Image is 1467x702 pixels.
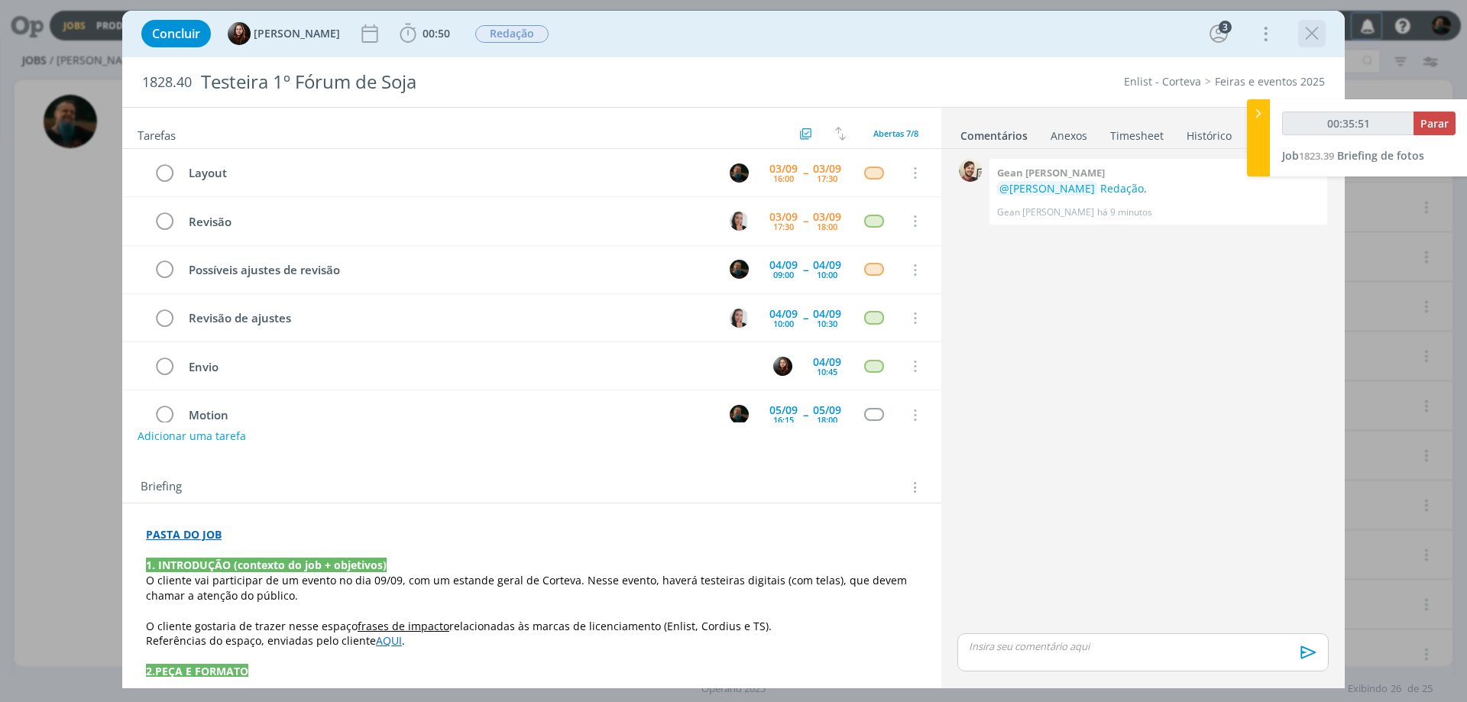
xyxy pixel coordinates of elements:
img: E [228,22,251,45]
img: G [959,159,982,182]
div: 03/09 [813,212,841,222]
div: 10:00 [817,270,837,279]
div: 03/09 [769,212,798,222]
img: C [730,309,749,328]
button: Parar [1414,112,1456,135]
div: Possíveis ajustes de revisão [182,260,715,280]
div: 16:15 [773,416,794,424]
div: Motion [182,406,715,425]
button: C [727,209,750,232]
div: 16:00 [773,174,794,183]
div: 18:00 [817,416,837,424]
b: Gean [PERSON_NAME] [997,166,1105,180]
div: 05/09 [769,405,798,416]
button: E [771,354,794,377]
div: dialog [122,11,1345,688]
div: 09:00 [773,270,794,279]
div: 04/09 [813,260,841,270]
span: Tarefas [138,125,176,143]
img: M [730,163,749,183]
button: M [727,403,750,426]
div: Anexos [1051,128,1087,144]
div: 10:30 [817,319,837,328]
span: relacionadas às marcas de licenciamento (Enlist, Cordius e TS). [449,619,772,633]
div: 10:00 [773,319,794,328]
a: Enlist - Corteva [1124,74,1201,89]
span: @[PERSON_NAME] [999,181,1095,196]
span: há 9 minutos [1097,205,1152,219]
button: M [727,258,750,281]
span: [PERSON_NAME] [254,28,340,39]
div: 18:00 [817,222,837,231]
img: arrow-down-up.svg [835,127,846,141]
span: Parar [1420,116,1449,131]
button: Adicionar uma tarefa [137,422,247,450]
div: Envio [182,357,759,377]
a: Feiras e eventos 2025 [1215,74,1325,89]
span: . [402,633,405,648]
span: -- [803,167,808,178]
div: 04/09 [769,309,798,319]
div: 04/09 [769,260,798,270]
div: 17:30 [773,222,794,231]
span: Briefing [141,477,182,497]
div: 03/09 [813,163,841,174]
div: 04/09 [813,309,841,319]
button: 00:50 [396,21,454,46]
div: 03/09 [769,163,798,174]
div: 3 [1219,21,1232,34]
button: 3 [1206,21,1231,46]
button: C [727,306,750,329]
img: C [730,212,749,231]
span: -- [803,312,808,323]
div: Layout [182,163,715,183]
span: 1823.39 [1299,149,1334,163]
span: -- [803,215,808,226]
a: PASTA DO JOB [146,527,222,542]
u: frases de impacto [358,619,449,633]
div: 10:45 [817,367,837,376]
span: 00:50 [423,26,450,40]
span: O cliente gostaria de trazer nesse espaço [146,619,358,633]
span: 1828.40 [142,74,192,91]
a: Histórico [1186,121,1232,144]
div: Revisão de ajustes [182,309,715,328]
p: . [997,181,1320,196]
a: Comentários [960,121,1028,144]
p: Gean [PERSON_NAME] [997,205,1094,219]
a: Job1823.39Briefing de fotos [1282,148,1424,163]
button: E[PERSON_NAME] [228,22,340,45]
span: Abertas 7/8 [873,128,918,139]
span: Referências do espaço, enviadas pelo cliente [146,633,376,648]
a: AQUI [376,633,402,648]
button: M [727,161,750,184]
button: Concluir [141,20,211,47]
a: Timesheet [1109,121,1164,144]
div: 17:30 [817,174,837,183]
img: E [773,357,792,376]
strong: 2.PEÇA E FORMATO [146,664,248,678]
span: O cliente vai participar de um evento no dia 09/09, com um estande geral de Corteva. Nesse evento... [146,573,910,603]
button: Redação [474,24,549,44]
div: Revisão [182,212,715,231]
span: -- [803,409,808,420]
span: Redação [475,25,549,43]
span: Briefing de fotos [1337,148,1424,163]
div: 04/09 [813,357,841,367]
a: Redação [1100,181,1144,196]
img: M [730,405,749,424]
span: Concluir [152,27,200,40]
img: M [730,260,749,279]
strong: 1. INTRODUÇÃO (contexto do job + objetivos) [146,558,387,572]
div: Testeira 1º Fórum de Soja [195,63,826,101]
span: -- [803,264,808,275]
div: 05/09 [813,405,841,416]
